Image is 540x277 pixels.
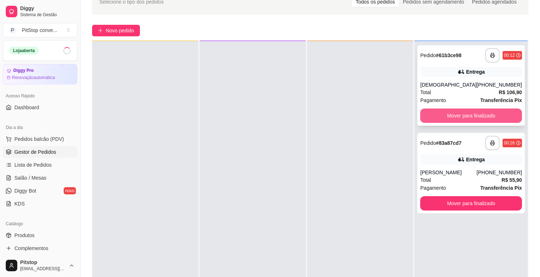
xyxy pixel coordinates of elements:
span: Total [420,176,431,184]
span: Pedido [420,140,436,146]
span: [EMAIL_ADDRESS][DOMAIN_NAME] [20,266,66,272]
span: Gestor de Pedidos [14,148,56,156]
span: Pagamento [420,184,446,192]
button: Pedidos balcão (PDV) [3,133,77,145]
span: P [9,27,16,34]
span: Diggy Bot [14,187,36,194]
a: KDS [3,198,77,209]
a: Diggy ProRenovaçãoautomática [3,64,77,84]
span: Pagamento [420,96,446,104]
span: Diggy [20,5,74,12]
div: [PERSON_NAME] [420,169,477,176]
span: plus [98,28,103,33]
article: Diggy Pro [13,68,34,73]
span: Total [420,88,431,96]
a: Produtos [3,230,77,241]
button: Select a team [3,23,77,37]
span: Salão / Mesas [14,174,46,181]
strong: Transferência Pix [480,185,522,191]
a: Dashboard [3,102,77,113]
div: [PHONE_NUMBER] [477,81,522,88]
div: Catálogo [3,218,77,230]
button: Pitstop[EMAIL_ADDRESS][DOMAIN_NAME] [3,257,77,274]
button: Novo pedido [92,25,140,36]
a: Gestor de Pedidos [3,146,77,158]
div: [DEMOGRAPHIC_DATA] [420,81,477,88]
button: Mover para finalizado [420,109,522,123]
strong: Transferência Pix [480,97,522,103]
strong: # 61b3ce98 [436,52,462,58]
div: [PHONE_NUMBER] [477,169,522,176]
span: Sistema de Gestão [20,12,74,18]
span: Pedido [420,52,436,58]
span: Lista de Pedidos [14,161,52,168]
div: 00:12 [504,52,515,58]
div: Acesso Rápido [3,90,77,102]
span: Dashboard [14,104,39,111]
span: Produtos [14,232,35,239]
span: Complementos [14,245,48,252]
article: Renovação automática [12,75,55,80]
strong: R$ 55,90 [502,177,522,183]
a: Complementos [3,243,77,254]
div: Entrega [466,156,485,163]
strong: # 83a87cd7 [436,140,462,146]
a: Diggy Botnovo [3,185,77,197]
span: Pitstop [20,259,66,266]
div: Entrega [466,68,485,75]
div: Loja aberta [9,47,39,55]
div: PitStop conve ... [22,27,57,34]
div: Dia a dia [3,122,77,133]
strong: R$ 106,90 [499,89,522,95]
span: KDS [14,200,25,207]
a: Lista de Pedidos [3,159,77,171]
span: Novo pedido [106,27,134,34]
a: DiggySistema de Gestão [3,3,77,20]
a: Salão / Mesas [3,172,77,184]
button: Mover para finalizado [420,196,522,211]
div: 00:26 [504,140,515,146]
span: Pedidos balcão (PDV) [14,135,64,143]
